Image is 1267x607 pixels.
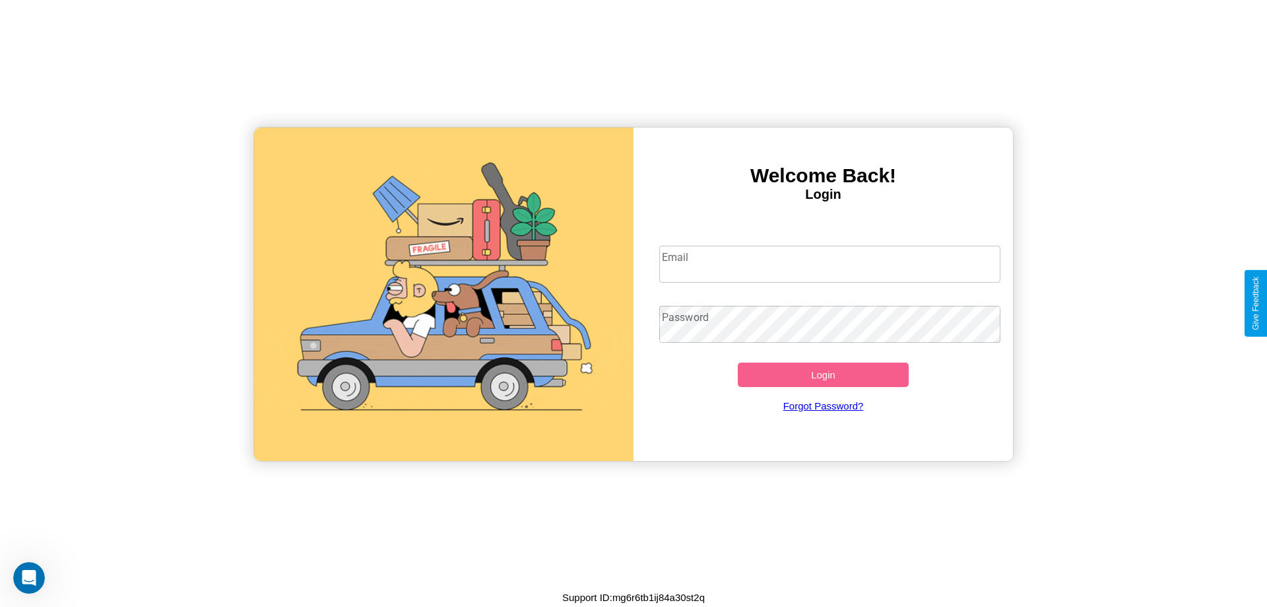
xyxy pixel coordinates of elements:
[738,363,909,387] button: Login
[254,127,633,461] img: gif
[1251,277,1260,330] div: Give Feedback
[633,164,1013,187] h3: Welcome Back!
[633,187,1013,202] h4: Login
[653,387,994,425] a: Forgot Password?
[562,589,705,606] p: Support ID: mg6r6tb1ij84a30st2q
[13,562,45,594] iframe: Intercom live chat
